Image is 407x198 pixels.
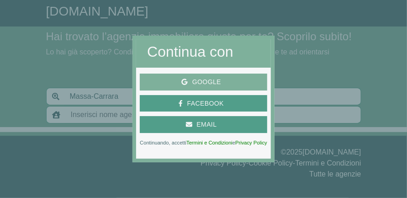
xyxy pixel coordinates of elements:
span: Facebook [183,98,228,109]
h2: Continua con [147,43,260,60]
span: Email [192,119,222,130]
a: Termini e Condizioni [186,140,233,145]
button: Email [140,116,267,133]
a: Privacy Policy [235,140,267,145]
span: Google [188,76,226,88]
button: Google [140,74,267,91]
p: Continuando, accetti e [140,140,267,145]
button: Facebook [140,95,267,112]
